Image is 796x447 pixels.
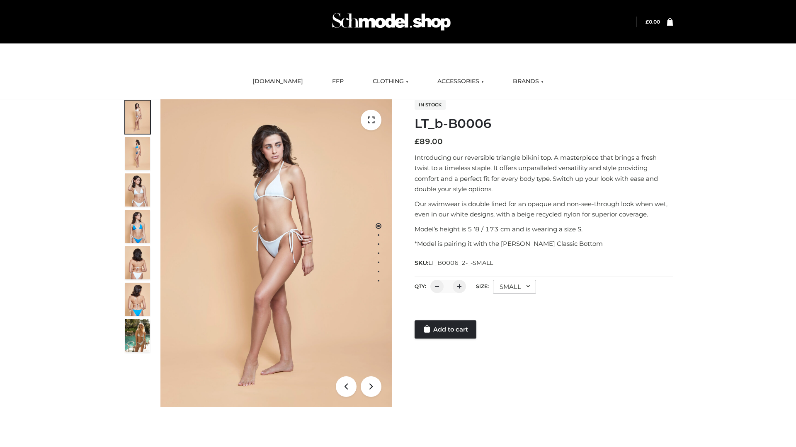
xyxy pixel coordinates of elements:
[415,152,673,195] p: Introducing our reversible triangle bikini top. A masterpiece that brings a fresh twist to a time...
[431,72,490,91] a: ACCESSORIES
[415,116,673,131] h1: LT_b-B0006
[646,19,660,25] bdi: 0.00
[476,283,489,289] label: Size:
[646,19,660,25] a: £0.00
[125,173,150,207] img: ArielClassicBikiniTop_CloudNine_AzureSky_OW114ECO_3-scaled.jpg
[160,99,392,407] img: ArielClassicBikiniTop_CloudNine_AzureSky_OW114ECO_1
[326,72,350,91] a: FFP
[415,137,443,146] bdi: 89.00
[415,258,494,268] span: SKU:
[415,283,426,289] label: QTY:
[415,137,420,146] span: £
[125,137,150,170] img: ArielClassicBikiniTop_CloudNine_AzureSky_OW114ECO_2-scaled.jpg
[246,72,309,91] a: [DOMAIN_NAME]
[125,283,150,316] img: ArielClassicBikiniTop_CloudNine_AzureSky_OW114ECO_8-scaled.jpg
[493,280,536,294] div: SMALL
[366,72,415,91] a: CLOTHING
[415,320,476,339] a: Add to cart
[125,210,150,243] img: ArielClassicBikiniTop_CloudNine_AzureSky_OW114ECO_4-scaled.jpg
[329,5,454,38] img: Schmodel Admin 964
[125,101,150,134] img: ArielClassicBikiniTop_CloudNine_AzureSky_OW114ECO_1-scaled.jpg
[415,238,673,249] p: *Model is pairing it with the [PERSON_NAME] Classic Bottom
[415,224,673,235] p: Model’s height is 5 ‘8 / 173 cm and is wearing a size S.
[646,19,649,25] span: £
[415,199,673,220] p: Our swimwear is double lined for an opaque and non-see-through look when wet, even in our white d...
[415,100,446,110] span: In stock
[125,246,150,279] img: ArielClassicBikiniTop_CloudNine_AzureSky_OW114ECO_7-scaled.jpg
[125,319,150,352] img: Arieltop_CloudNine_AzureSky2.jpg
[428,259,493,267] span: LT_B0006_2-_-SMALL
[507,72,550,91] a: BRANDS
